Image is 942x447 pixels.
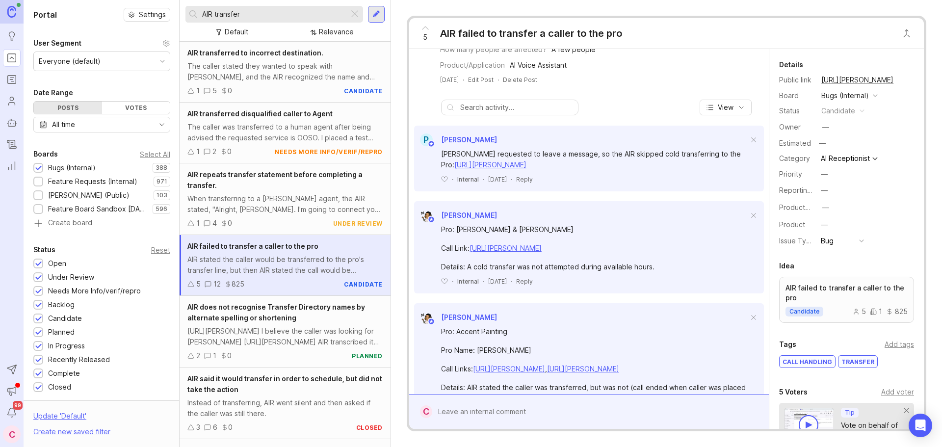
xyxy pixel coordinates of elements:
p: AIR failed to transfer a caller to the pro [785,283,908,303]
div: 3 [196,422,200,433]
div: Default [225,26,248,37]
div: Recently Released [48,354,110,365]
div: candidate [821,105,855,116]
a: Create board [33,219,170,228]
time: [DATE] [488,278,507,285]
div: 0 [227,146,232,157]
div: closed [356,423,383,432]
img: member badge [427,216,435,223]
div: AI Voice Assistant [510,60,567,71]
div: · [511,175,512,184]
svg: toggle icon [154,121,170,129]
div: 0 [228,85,232,96]
div: 2 [212,146,216,157]
span: AIR said it would transfer in order to schedule, but did not take the action [187,374,382,394]
span: 5 [423,32,427,43]
a: Portal [3,49,21,67]
div: 0 [227,350,232,361]
div: needs more info/verif/repro [275,148,383,156]
div: P [420,133,433,146]
a: AIR transferred to incorrect destination.The caller stated they wanted to speak with [PERSON_NAME... [180,42,391,103]
div: 1 [213,350,216,361]
time: [DATE] [488,176,507,183]
div: · [452,175,453,184]
div: Complete [48,368,80,379]
a: Settings [124,8,170,22]
div: Details [779,59,803,71]
div: AIR stated the caller would be transferred to the pro's transfer line, but then AIR stated the ca... [187,254,383,276]
label: Product [779,220,805,229]
div: Posts [34,102,102,114]
div: Open Intercom Messenger [909,414,932,437]
div: Edit Post [468,76,494,84]
p: Tip [845,409,855,417]
a: AIR said it would transfer in order to schedule, but did not take the actionInstead of transferri... [180,368,391,439]
div: Open [48,258,66,269]
div: Category [779,153,813,164]
div: Call Link: [441,243,748,254]
time: [DATE] [440,76,459,83]
p: candidate [789,308,819,316]
img: video-thumbnail-vote-d41b83416815613422e2ca741bf692cc.jpg [784,408,834,441]
div: AIR failed to transfer a caller to the pro [440,26,622,40]
div: Status [779,105,813,116]
a: [URL][PERSON_NAME] [470,244,542,252]
img: Ilidys Cruz [420,311,433,324]
p: 103 [157,191,167,199]
div: Instead of transferring, AIR went silent and then asked if the caller was still there. [187,397,383,419]
div: · [497,76,499,84]
a: [DATE] [440,76,459,84]
div: Needs More Info/verif/repro [48,286,141,296]
p: 971 [157,178,167,185]
span: Settings [139,10,166,20]
div: 825 [886,308,908,315]
div: A few people [551,44,596,55]
label: ProductboardID [779,203,831,211]
div: User Segment [33,37,81,49]
div: Pro Name: [PERSON_NAME] [441,345,748,356]
div: C [420,405,432,418]
div: 825 [232,279,244,289]
button: Send to Autopilot [3,361,21,378]
button: Close button [897,24,916,43]
div: AI Receptionist [821,155,870,162]
span: AIR failed to transfer a caller to the pro [187,242,318,250]
div: · [452,277,453,286]
div: Idea [779,260,794,272]
a: Reporting [3,157,21,175]
div: [URL][PERSON_NAME] I believe the caller was looking for [PERSON_NAME] [URL][PERSON_NAME] AIR tran... [187,326,383,347]
div: 5 [853,308,866,315]
div: Status [33,244,55,256]
img: member badge [427,318,435,325]
a: Users [3,92,21,110]
div: candidate [344,280,383,289]
span: AIR transferred to incorrect destination. [187,49,323,57]
div: Product/Application [440,60,505,71]
div: Boards [33,148,58,160]
a: AIR failed to transfer a caller to the proAIR stated the caller would be transferred to the pro's... [180,235,391,296]
a: [URL][PERSON_NAME] [454,160,526,169]
div: — [816,137,829,150]
div: Date Range [33,87,73,99]
div: Under Review [48,272,94,283]
div: · [483,277,484,286]
div: Reply [516,277,533,286]
div: Relevance [319,26,354,37]
div: Feature Requests (Internal) [48,176,137,187]
div: — [821,169,828,180]
label: Reporting Team [779,186,832,194]
p: 388 [156,164,167,172]
a: Ideas [3,27,21,45]
div: Public link [779,75,813,85]
div: 0 [228,218,232,229]
button: Announcements [3,382,21,400]
a: AIR does not recognise Transfer Directory names by alternate spelling or shortening[URL][PERSON_N... [180,296,391,368]
a: Changelog [3,135,21,153]
div: How many people are affected? [440,44,547,55]
div: 1 [196,85,200,96]
label: Priority [779,170,802,178]
div: transfer [838,356,877,368]
label: Issue Type [779,237,815,245]
div: C [3,425,21,443]
div: Tags [779,339,796,350]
